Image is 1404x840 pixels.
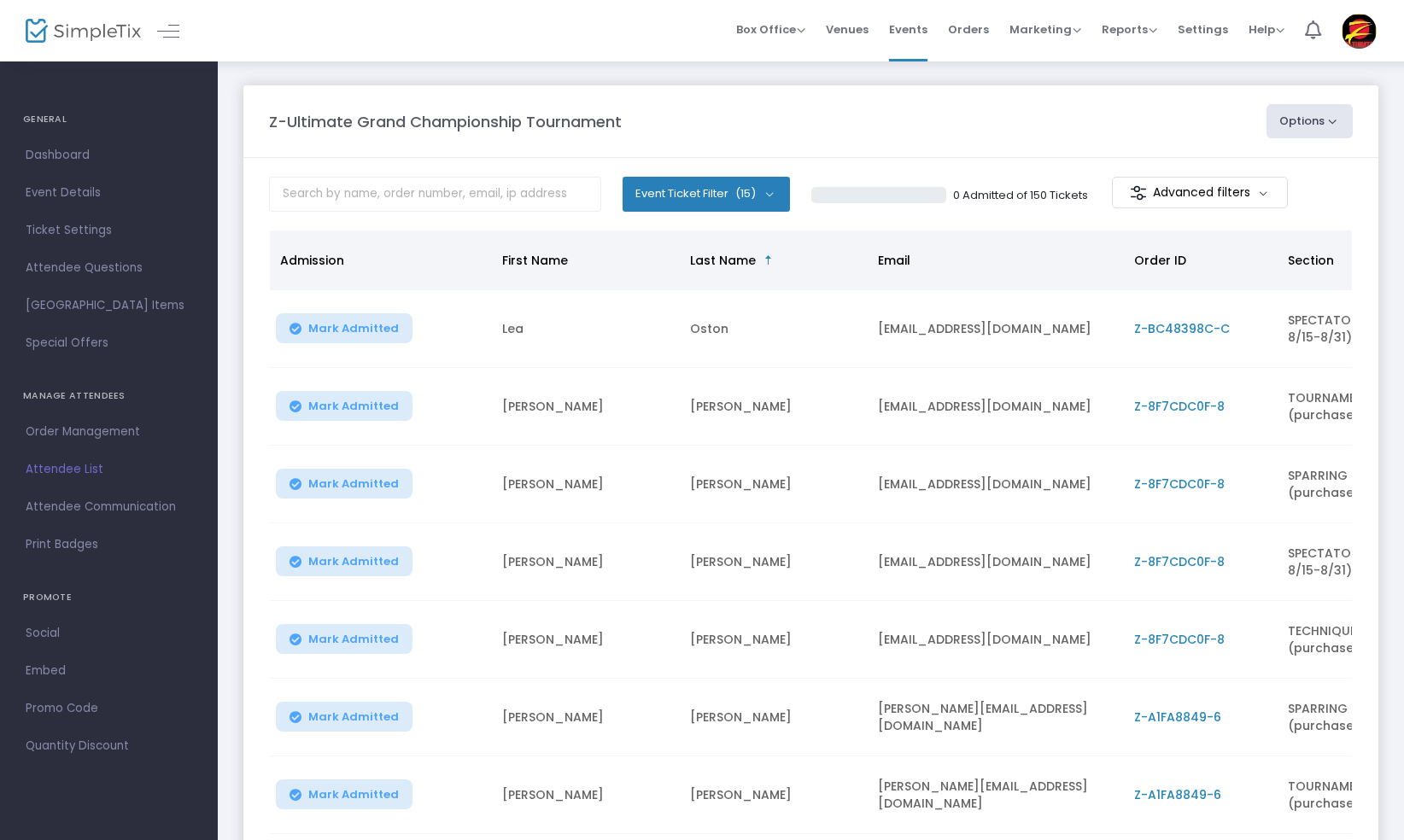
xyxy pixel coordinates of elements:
[868,446,1124,523] td: [EMAIL_ADDRESS][DOMAIN_NAME]
[26,534,192,556] span: Print Badges
[1134,320,1230,337] span: Z-BC48398C-C
[502,252,568,269] span: First Name
[308,400,399,413] span: Mark Admitted
[26,332,192,354] span: Special Offers
[868,679,1124,756] td: [PERSON_NAME][EMAIL_ADDRESS][DOMAIN_NAME]
[276,391,412,421] button: Mark Admitted
[1134,709,1221,726] span: Z-A1FA8849-6
[23,102,195,137] h4: GENERAL
[26,697,192,720] span: Promo Code
[26,496,192,518] span: Attendee Communication
[1134,786,1221,803] span: Z-A1FA8849-6
[269,110,622,133] m-panel-title: Z-Ultimate Grand Championship Tournament
[953,187,1088,204] p: 0 Admitted of 150 Tickets
[492,679,680,756] td: [PERSON_NAME]
[276,546,412,576] button: Mark Admitted
[1178,8,1228,51] span: Settings
[492,601,680,679] td: [PERSON_NAME]
[868,756,1124,834] td: [PERSON_NAME][EMAIL_ADDRESS][DOMAIN_NAME]
[276,469,412,499] button: Mark Admitted
[308,322,399,335] span: Mark Admitted
[26,660,192,682] span: Embed
[1134,252,1186,269] span: Order ID
[492,368,680,446] td: [PERSON_NAME]
[680,523,868,601] td: [PERSON_NAME]
[1009,21,1081,38] span: Marketing
[1102,21,1157,38] span: Reports
[1130,184,1147,201] img: filter
[826,8,869,51] span: Venues
[680,290,868,368] td: Oston
[735,187,756,201] span: (15)
[308,710,399,724] span: Mark Admitted
[492,756,680,834] td: [PERSON_NAME]
[948,8,989,51] span: Orders
[276,624,412,654] button: Mark Admitted
[492,290,680,368] td: Lea
[680,601,868,679] td: [PERSON_NAME]
[26,458,192,481] span: Attendee List
[1134,398,1225,415] span: Z-8F7CDC0F-8
[492,446,680,523] td: [PERSON_NAME]
[1134,475,1225,493] span: Z-8F7CDC0F-8
[868,290,1124,368] td: [EMAIL_ADDRESS][DOMAIN_NAME]
[868,523,1124,601] td: [EMAIL_ADDRESS][DOMAIN_NAME]
[308,477,399,491] span: Mark Admitted
[1112,177,1289,208] m-button: Advanced filters
[26,735,192,757] span: Quantity Discount
[26,421,192,443] span: Order Management
[23,379,195,413] h4: MANAGE ATTENDEES
[269,177,601,212] input: Search by name, order number, email, ip address
[26,295,192,317] span: [GEOGRAPHIC_DATA] Items
[680,679,868,756] td: [PERSON_NAME]
[1249,21,1284,38] span: Help
[492,523,680,601] td: [PERSON_NAME]
[26,622,192,645] span: Social
[26,257,192,279] span: Attendee Questions
[1134,553,1225,570] span: Z-8F7CDC0F-8
[276,779,412,809] button: Mark Admitted
[680,756,868,834] td: [PERSON_NAME]
[26,144,192,166] span: Dashboard
[26,219,192,242] span: Ticket Settings
[736,21,805,38] span: Box Office
[308,633,399,646] span: Mark Admitted
[889,8,927,51] span: Events
[1134,631,1225,648] span: Z-8F7CDC0F-8
[680,368,868,446] td: [PERSON_NAME]
[308,788,399,802] span: Mark Admitted
[868,368,1124,446] td: [EMAIL_ADDRESS][DOMAIN_NAME]
[868,601,1124,679] td: [EMAIL_ADDRESS][DOMAIN_NAME]
[308,555,399,569] span: Mark Admitted
[1267,104,1354,138] button: Options
[680,446,868,523] td: [PERSON_NAME]
[23,580,195,615] h4: PROMOTE
[26,182,192,204] span: Event Details
[276,702,412,732] button: Mark Admitted
[878,252,910,269] span: Email
[1288,252,1334,269] span: Section
[762,254,775,267] span: Sortable
[623,177,790,211] button: Event Ticket Filter(15)
[276,313,412,343] button: Mark Admitted
[280,252,344,269] span: Admission
[690,252,756,269] span: Last Name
